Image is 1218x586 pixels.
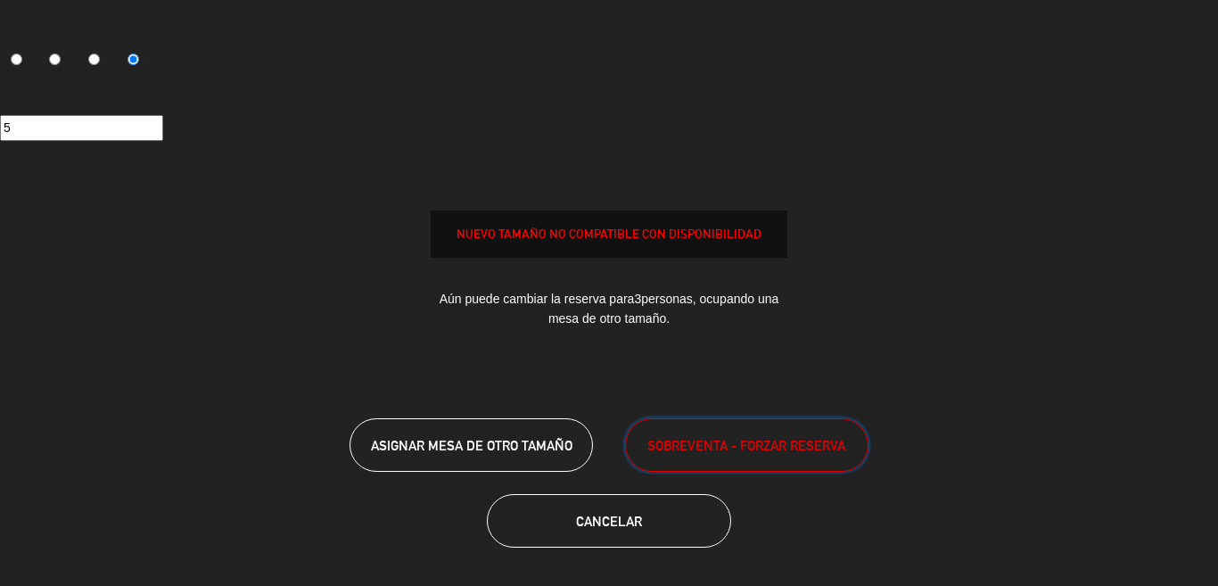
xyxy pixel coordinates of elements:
[576,514,642,529] span: Cancelar
[634,292,641,306] span: 3
[371,438,572,453] span: ASIGNAR MESA DE OTRO TAMAÑO
[431,276,787,343] div: Aún puede cambiar la reserva para personas, ocupando una mesa de otro tamaño.
[117,45,156,76] label: 4
[350,418,593,472] button: ASIGNAR MESA DE OTRO TAMAÑO
[88,54,100,65] input: 3
[625,418,868,472] button: SOBREVENTA - FORZAR RESERVA
[487,494,730,548] button: Cancelar
[78,45,118,76] label: 3
[128,54,139,65] input: 4
[647,435,845,456] span: SOBREVENTA - FORZAR RESERVA
[432,224,786,244] div: NUEVO TAMAÑO NO COMPATIBLE CON DISPONIBILIDAD
[39,45,78,76] label: 2
[11,54,22,65] input: 1
[49,54,61,65] input: 2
